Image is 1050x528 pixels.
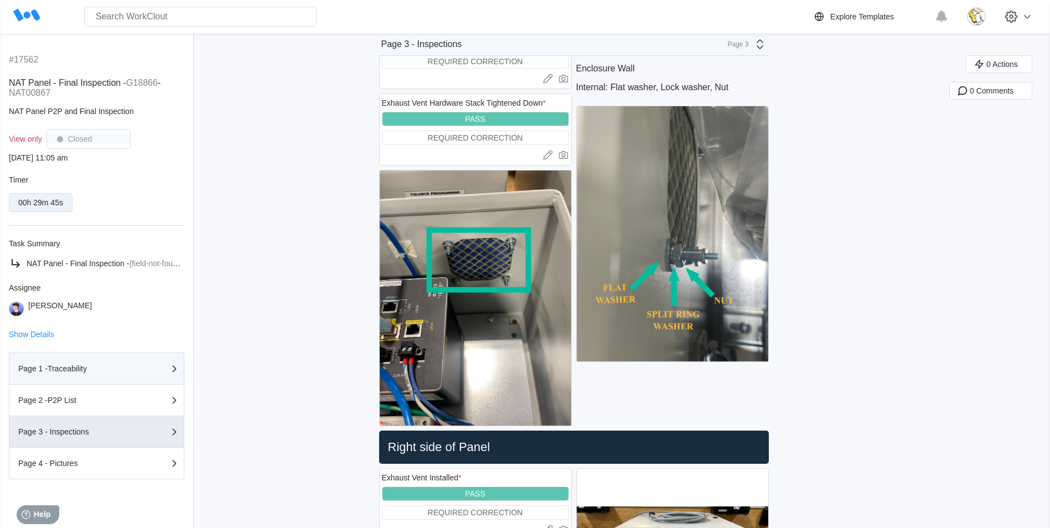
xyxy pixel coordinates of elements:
[9,257,184,270] a: NAT Panel - Final Inspection -{field-not-found}-
[428,508,523,517] div: REQUIRED CORRECTION
[9,55,38,65] div: #17562
[18,459,129,467] div: Page 4 - Pictures
[576,82,769,92] p: Internal: Flat washer, Lock washer, Nut
[813,10,929,23] a: Explore Templates
[967,7,986,26] img: download.jpg
[9,301,24,316] img: user-5.png
[18,365,129,372] div: Page 1 -Traceability
[428,57,523,66] div: REQUIRED CORRECTION
[9,175,184,184] div: Timer
[9,239,184,248] div: Task Summary
[830,12,894,21] div: Explore Templates
[9,353,184,385] button: Page 1 -Traceability
[18,428,129,436] div: Page 3 - Inspections
[9,283,184,292] div: Assignee
[184,259,187,268] span: -
[27,259,129,268] span: NAT Panel - Final Inspection -
[9,107,184,116] div: NAT Panel P2P and Final Inspection
[9,134,42,143] div: View only
[986,60,1018,68] span: 0 Actions
[84,7,317,27] input: Search WorkClout
[465,489,485,498] div: PASS
[465,115,485,123] div: PASS
[384,439,764,455] h2: Right side of Panel
[382,99,546,107] div: Exhaust Vent Hardware Stack Tightened Down
[949,82,1032,100] button: 0 Comments
[966,55,1032,73] button: 0 Actions
[9,78,126,87] span: NAT Panel - Final Inspection -
[9,330,54,338] button: Show Details
[28,301,92,316] div: [PERSON_NAME]
[18,396,129,404] div: Page 2 -P2P List
[9,385,184,416] button: Page 2 -P2P List
[721,40,749,48] div: Page 3
[576,64,769,74] p: Enclosure Wall
[577,106,768,361] img: IMG_1184.jpg
[9,88,50,97] mark: NAT00867
[9,153,184,162] div: [DATE] 11:05 am
[9,416,184,448] button: Page 3 - Inspections
[129,259,184,268] mark: {field-not-found}
[970,87,1013,95] span: 0 Comments
[428,133,523,142] div: REQUIRED CORRECTION
[382,473,462,482] div: Exhaust Vent Installed
[380,170,571,426] img: IMG_0584.jpg
[9,448,184,479] button: Page 4 - Pictures
[18,198,63,207] div: 00h 29m 45s
[126,78,158,87] mark: G18866
[381,39,462,49] div: Page 3 - Inspections
[158,78,161,87] span: -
